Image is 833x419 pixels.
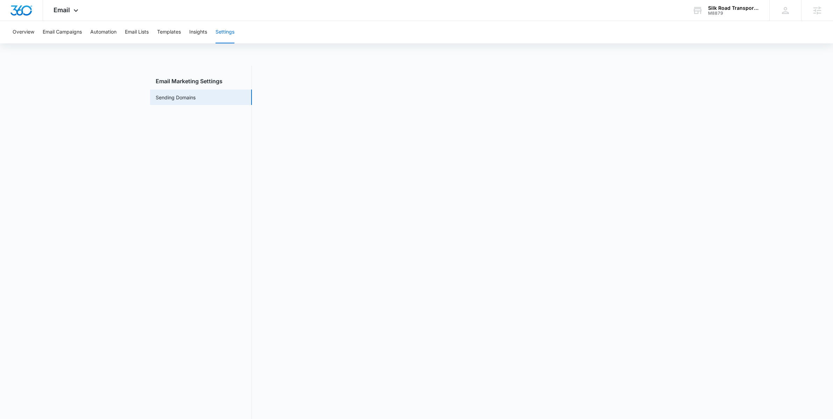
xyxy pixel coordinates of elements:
button: Automation [90,21,117,43]
button: Settings [216,21,234,43]
button: Email Lists [125,21,149,43]
span: Email [54,6,70,14]
h3: Email Marketing Settings [150,77,252,85]
button: Overview [13,21,34,43]
button: Email Campaigns [43,21,82,43]
button: Templates [157,21,181,43]
button: Insights [189,21,207,43]
a: Sending Domains [156,94,196,101]
div: account id [708,11,759,16]
div: account name [708,5,759,11]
